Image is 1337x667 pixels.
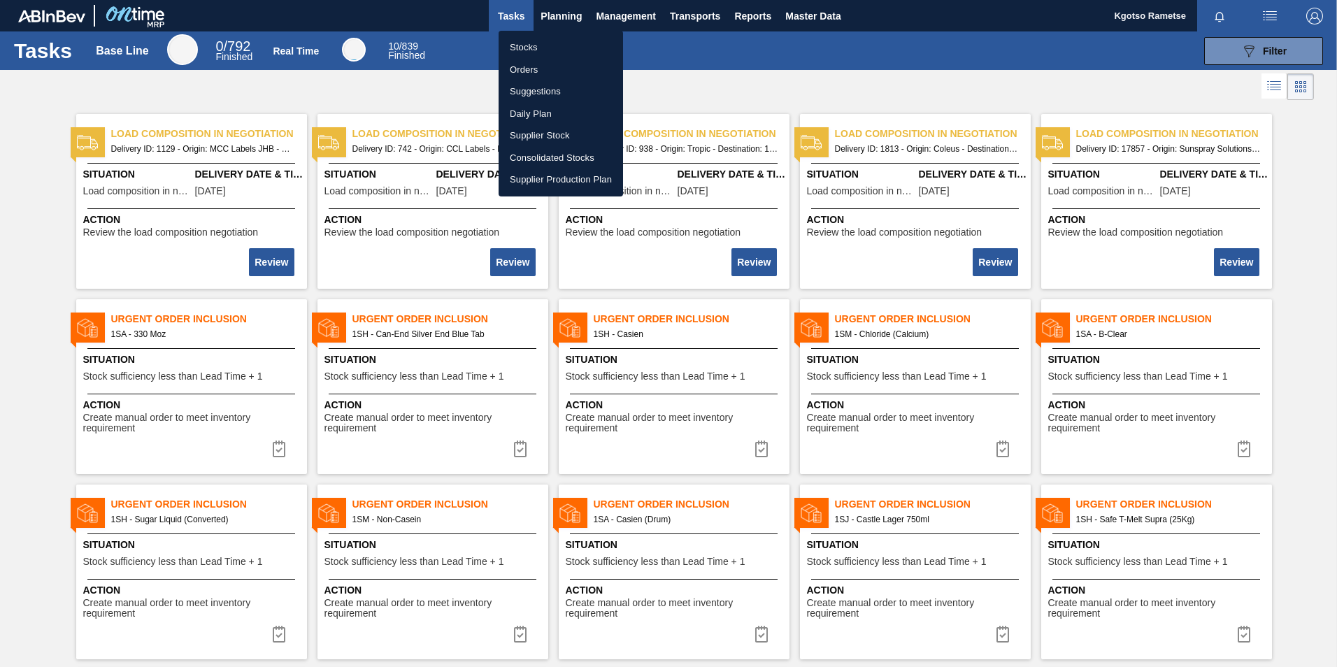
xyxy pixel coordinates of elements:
[499,80,623,103] a: Suggestions
[499,124,623,147] a: Supplier Stock
[499,168,623,191] a: Supplier Production Plan
[499,147,623,169] a: Consolidated Stocks
[499,36,623,59] a: Stocks
[499,59,623,81] a: Orders
[499,103,623,125] a: Daily Plan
